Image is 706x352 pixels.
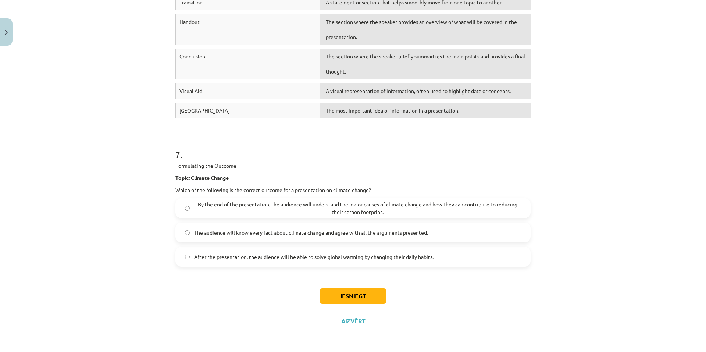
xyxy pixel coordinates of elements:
[320,14,531,45] div: The section where the speaker provides an overview of what will be covered in the presentation.
[175,83,320,99] div: Visual Aid
[194,200,521,216] span: By the end of the presentation, the audience will understand the major causes of climate change a...
[320,103,531,118] div: The most important idea or information in a presentation.
[320,83,531,99] div: A visual representation of information, often used to highlight data or concepts.
[175,174,229,181] strong: Topic: Climate Change
[320,288,386,304] button: Iesniegt
[339,317,367,325] button: Aizvērt
[175,186,531,194] p: Which of the following is the correct outcome for a presentation on climate change?
[175,49,320,79] div: Conclusion
[185,206,190,211] input: By the end of the presentation, the audience will understand the major causes of climate change a...
[194,253,434,261] span: After the presentation, the audience will be able to solve global warming by changing their daily...
[175,103,320,118] div: [GEOGRAPHIC_DATA]
[5,30,8,35] img: icon-close-lesson-0947bae3869378f0d4975bcd49f059093ad1ed9edebbc8119c70593378902aed.svg
[320,49,531,79] div: The section where the speaker briefly summarizes the main points and provides a final thought.
[185,230,190,235] input: The audience will know every fact about climate change and agree with all the arguments presented.
[185,255,190,259] input: After the presentation, the audience will be able to solve global warming by changing their daily...
[175,14,320,45] div: Handout
[175,137,531,160] h1: 7 .
[194,229,428,237] span: The audience will know every fact about climate change and agree with all the arguments presented.
[175,162,531,170] p: Formulating the Outcome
